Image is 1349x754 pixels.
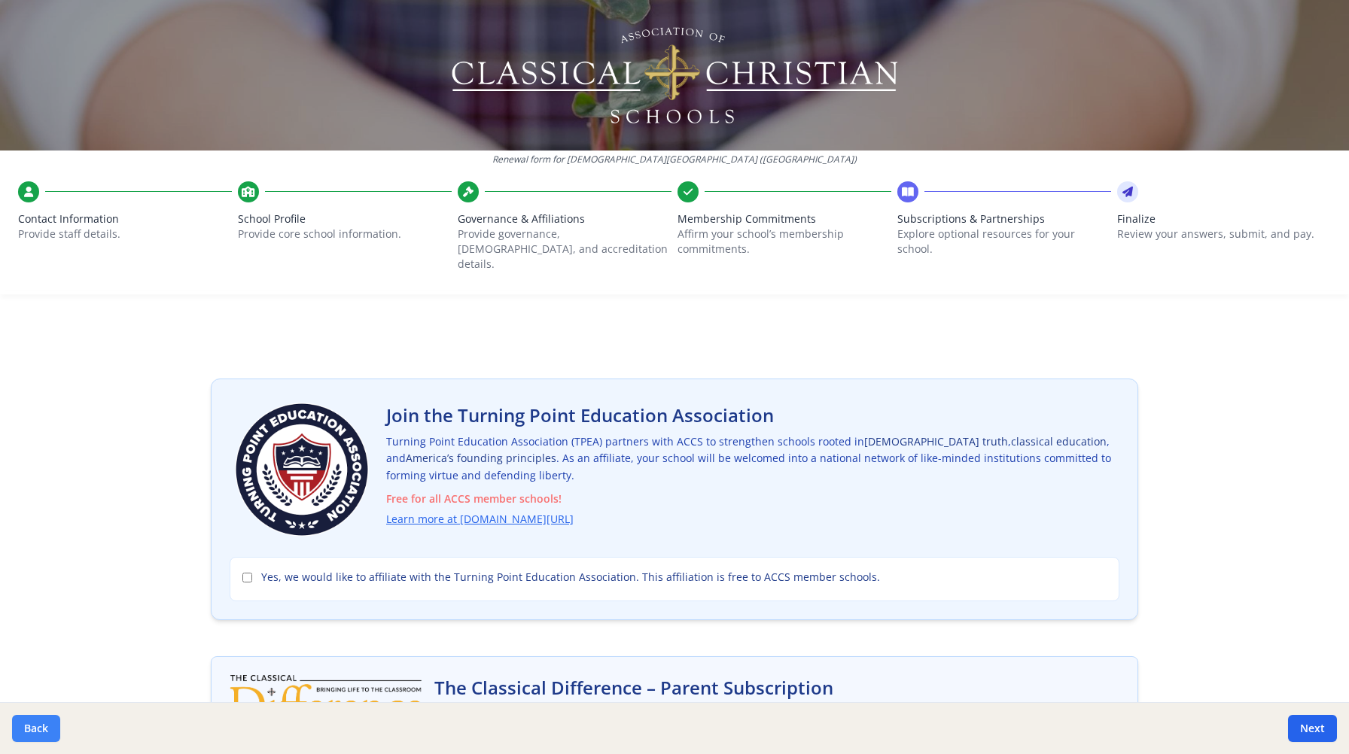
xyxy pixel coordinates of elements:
span: Finalize [1117,211,1331,227]
button: Back [12,715,60,742]
h2: Join the Turning Point Education Association [386,403,1119,427]
span: Yes, we would like to affiliate with the Turning Point Education Association. This affiliation is... [261,570,880,585]
h2: The Classical Difference – Parent Subscription [434,676,833,700]
input: Yes, we would like to affiliate with the Turning Point Education Association. This affiliation is... [242,573,252,582]
span: [DEMOGRAPHIC_DATA] truth [864,434,1008,448]
span: Free for all ACCS member schools! [386,491,1119,508]
span: Subscriptions & Partnerships [897,211,1111,227]
p: Turning Point Education Association (TPEA) partners with ACCS to strengthen schools rooted in , ,... [386,433,1119,528]
span: classical education [1011,434,1107,448]
button: Next [1288,715,1337,742]
p: Provide core school information. [238,227,452,242]
p: 2 Issues Per Year [434,700,833,715]
span: Membership Commitments [678,211,891,227]
span: Contact Information [18,211,232,227]
img: The Classical Difference [230,675,422,723]
a: Learn more at [DOMAIN_NAME][URL] [386,511,574,528]
span: School Profile [238,211,452,227]
p: Provide staff details. [18,227,232,242]
p: Explore optional resources for your school. [897,227,1111,257]
p: Review your answers, submit, and pay. [1117,227,1331,242]
img: Logo [449,23,900,128]
span: America’s founding principles [406,451,556,465]
p: Affirm your school’s membership commitments. [678,227,891,257]
span: Governance & Affiliations [458,211,671,227]
p: Provide governance, [DEMOGRAPHIC_DATA], and accreditation details. [458,227,671,272]
img: Turning Point Education Association Logo [230,397,374,542]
